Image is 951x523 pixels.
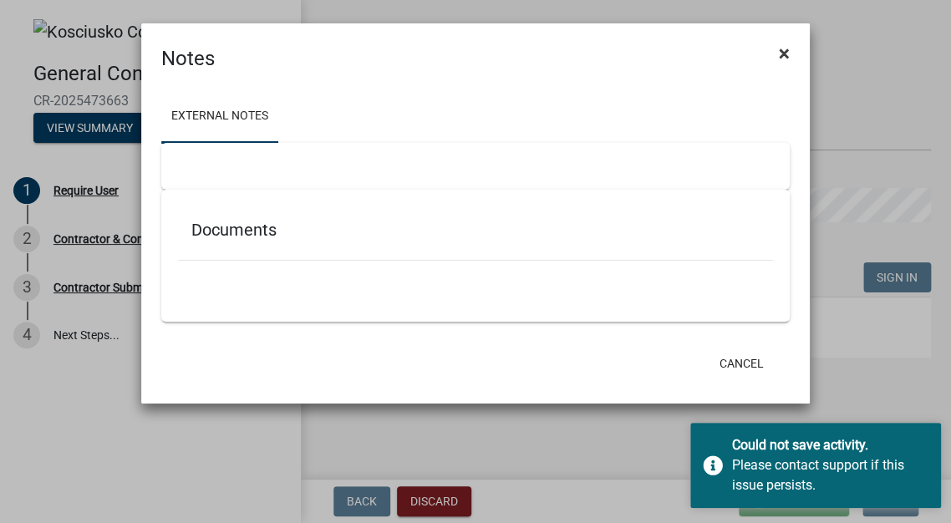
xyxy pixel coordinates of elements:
button: Cancel [706,348,777,378]
div: Could not save activity. [732,435,928,455]
h5: Documents [191,220,760,240]
span: × [779,42,790,65]
div: Please contact support if this issue persists. [732,455,928,495]
button: Close [765,30,803,77]
a: External Notes [161,90,278,144]
h4: Notes [161,43,215,74]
